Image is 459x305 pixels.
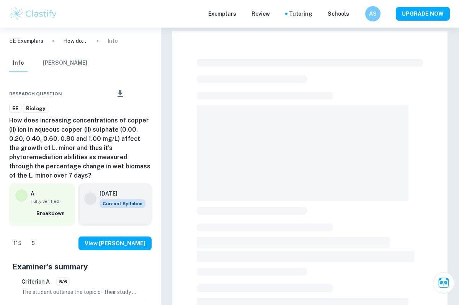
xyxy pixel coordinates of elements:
h6: [DATE] [100,189,139,198]
span: Current Syllabus [100,199,145,208]
button: View [PERSON_NAME] [78,236,152,250]
h5: Examiner's summary [12,261,149,272]
div: Share [97,89,103,98]
h6: Criterion A [21,277,50,286]
p: Review [252,10,270,18]
button: Breakdown [34,208,69,219]
span: 5 [27,240,39,247]
button: Ask Clai [433,272,454,294]
a: EE Exemplars [9,37,43,45]
div: Like [9,237,26,250]
span: 115 [9,240,26,247]
span: EE [10,105,21,113]
p: Exemplars [208,10,236,18]
button: AS [365,6,381,21]
a: Tutoring [289,10,312,18]
p: A [31,189,34,198]
button: Info [9,55,28,72]
span: Biology [23,105,48,113]
div: Download [105,84,136,104]
p: Info [108,37,118,45]
a: Biology [23,104,48,113]
div: Bookmark [138,89,144,98]
span: Fully verified [31,198,69,205]
p: The student outlines the topic of their study effectively at the beginning of the essay, presenti... [21,288,139,296]
img: Clastify logo [9,6,58,21]
h6: AS [369,10,377,18]
span: Research question [9,90,62,97]
div: This exemplar is based on the current syllabus. Feel free to refer to it for inspiration/ideas wh... [100,199,145,208]
button: UPGRADE NOW [396,7,450,21]
h6: How does increasing concentrations of copper (II) ion in aqueous copper (II) sulphate (0.00, 0.20... [9,116,152,180]
div: Dislike [27,237,39,250]
div: Report issue [145,89,152,98]
a: Schools [328,10,349,18]
button: Help and Feedback [355,12,359,16]
p: How does increasing concentrations of copper (II) ion in aqueous copper (II) sulphate (0.00, 0.20... [63,37,88,45]
button: [PERSON_NAME] [43,55,87,72]
a: EE [9,104,21,113]
span: 5/6 [56,278,70,285]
